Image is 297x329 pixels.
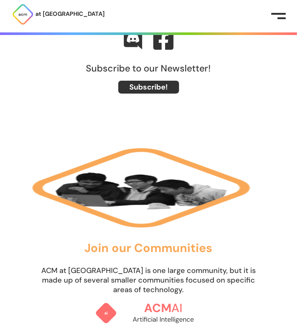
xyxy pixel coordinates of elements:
[144,300,171,316] span: ACM
[85,242,213,255] h3: Join our Communities
[86,64,211,73] label: Subscribe to our Newsletter!
[12,3,34,25] img: ACM Logo
[40,266,257,294] p: ACM at [GEOGRAPHIC_DATA] is one large community, but it is made up of several smaller communities...
[95,302,117,324] img: ACM AI
[12,3,105,25] a: at [GEOGRAPHIC_DATA]
[153,29,174,50] img: Facebook Logo
[35,9,105,19] p: at [GEOGRAPHIC_DATA]
[124,29,142,50] img: Discord Logo
[118,81,179,94] a: Subscribe!
[125,302,202,315] h3: AI
[125,315,202,324] p: Artificial Intelligence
